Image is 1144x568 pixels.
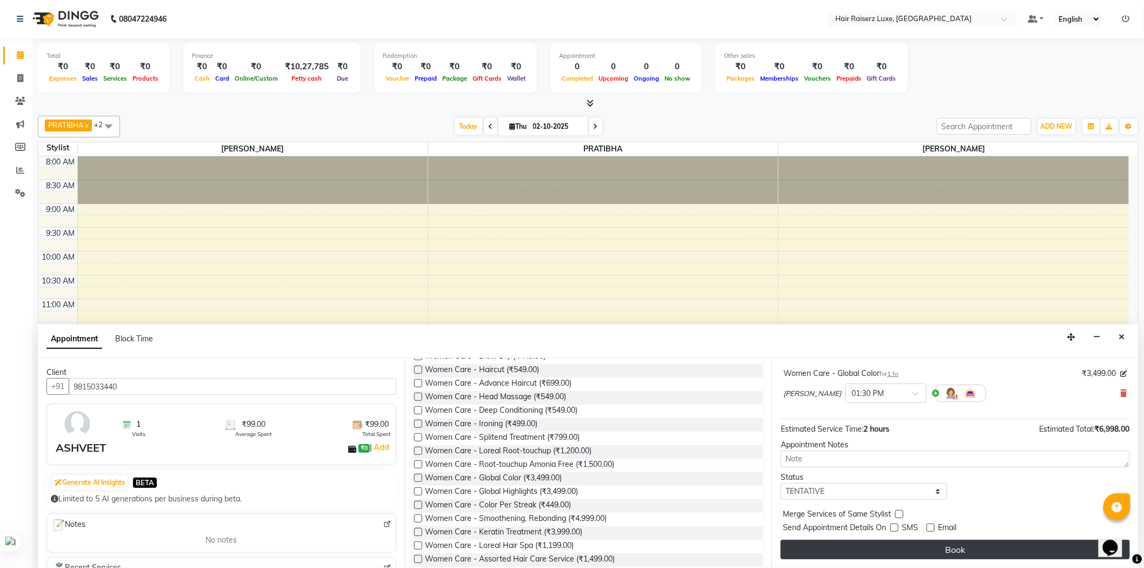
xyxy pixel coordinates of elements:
div: Total [46,51,161,61]
span: Women Care - Loreal Hair Spa (₹1,199.00) [425,540,574,553]
span: Women Care - Global Color (₹3,499.00) [425,472,562,486]
img: Hairdresser.png [945,387,957,400]
span: Products [130,75,161,82]
span: Sales [79,75,101,82]
input: Search by Name/Mobile/Email/Code [69,378,396,395]
span: Online/Custom [232,75,281,82]
div: Appointment [559,51,693,61]
span: Package [440,75,470,82]
span: Visits [132,430,145,438]
span: Women Care - Loreal Root-touchup (₹1,200.00) [425,445,592,459]
div: ₹0 [440,61,470,73]
span: ₹99.00 [242,419,266,430]
div: ASHVEET [56,440,106,456]
div: Client [46,367,396,378]
div: 0 [662,61,693,73]
span: Gift Cards [470,75,504,82]
input: Search Appointment [937,118,1032,135]
img: avatar [62,408,93,440]
span: Services [101,75,130,82]
span: Petty cash [289,75,325,82]
span: Appointment [46,329,102,349]
a: x [84,121,89,129]
div: ₹0 [101,61,130,73]
div: ₹0 [757,61,801,73]
span: Prepaid [412,75,440,82]
span: Women Care - Global Highlights (₹3,499.00) [425,486,578,499]
span: PRATIBHA [48,121,84,129]
span: Memberships [757,75,801,82]
span: ₹6,998.00 [1095,424,1130,434]
div: ₹0 [212,61,232,73]
span: No show [662,75,693,82]
span: Estimated Total: [1040,424,1095,434]
span: Women Care - Ironing (₹499.00) [425,418,538,432]
span: Women Care - Keratin Treatment (₹3,999.00) [425,526,583,540]
div: 11:00 AM [40,299,77,311]
span: Women Care - Head Massage (₹549.00) [425,391,567,405]
span: [PERSON_NAME] [783,388,841,399]
b: 08047224946 [119,4,167,34]
span: Estimated Service Time: [781,424,863,434]
img: Interior.png [964,387,977,400]
div: 0 [631,61,662,73]
span: Wallet [504,75,528,82]
span: Women Care - Deep Conditioning (₹549.00) [425,405,578,418]
div: Appointment Notes [781,439,1130,451]
small: for [880,370,899,378]
span: Women Care - Advance Haircut (₹699.00) [425,378,572,391]
span: Gift Cards [864,75,899,82]
div: 9:00 AM [44,204,77,215]
div: Finance [192,51,352,61]
span: Packages [724,75,757,82]
div: ₹0 [46,61,79,73]
span: Thu [507,122,530,130]
div: 8:30 AM [44,180,77,191]
span: Women Care - Splitend Treatment (₹799.00) [425,432,580,445]
div: ₹0 [130,61,161,73]
span: Cash [192,75,212,82]
button: Book [781,540,1130,559]
iframe: chat widget [1099,525,1133,557]
span: Email [938,522,956,536]
span: Completed [559,75,596,82]
span: +2 [94,120,111,129]
i: Edit price [1121,371,1127,377]
span: SMS [902,522,918,536]
div: ₹0 [333,61,352,73]
span: Women Care - Color Per Streak (₹449.00) [425,499,571,513]
div: 0 [559,61,596,73]
span: Women Care - Root-touchup Amonia Free (₹1,500.00) [425,459,615,472]
span: Total Spent [363,430,391,438]
span: 1 [136,419,141,430]
span: [PERSON_NAME] [779,142,1129,156]
div: ₹0 [192,61,212,73]
div: ₹0 [724,61,757,73]
div: ₹0 [834,61,864,73]
span: Prepaids [834,75,864,82]
span: Women Care - Haircut (₹549.00) [425,364,540,378]
span: Vouchers [801,75,834,82]
span: Voucher [383,75,412,82]
input: 2025-10-02 [530,118,584,135]
button: Generate AI Insights [52,475,128,490]
span: Average Spent [236,430,272,438]
button: ADD NEW [1038,119,1075,134]
span: BETA [133,478,157,488]
span: Ongoing [631,75,662,82]
span: PRATIBHA [428,142,778,156]
span: Women Care - Smoothening, Rebonding (₹4,999.00) [425,513,607,526]
div: ₹0 [383,61,412,73]
div: 8:00 AM [44,156,77,168]
div: Status [781,472,947,483]
div: ₹10,27,785 [281,61,333,73]
span: Send Appointment Details On [783,522,886,536]
div: ₹0 [232,61,281,73]
span: Block Time [115,334,153,344]
button: Close [1114,329,1130,346]
div: 11:30 AM [40,323,77,334]
div: Redemption [383,51,528,61]
div: Women Care - Global Color [783,368,899,379]
button: +91 [46,378,69,395]
span: Due [334,75,351,82]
